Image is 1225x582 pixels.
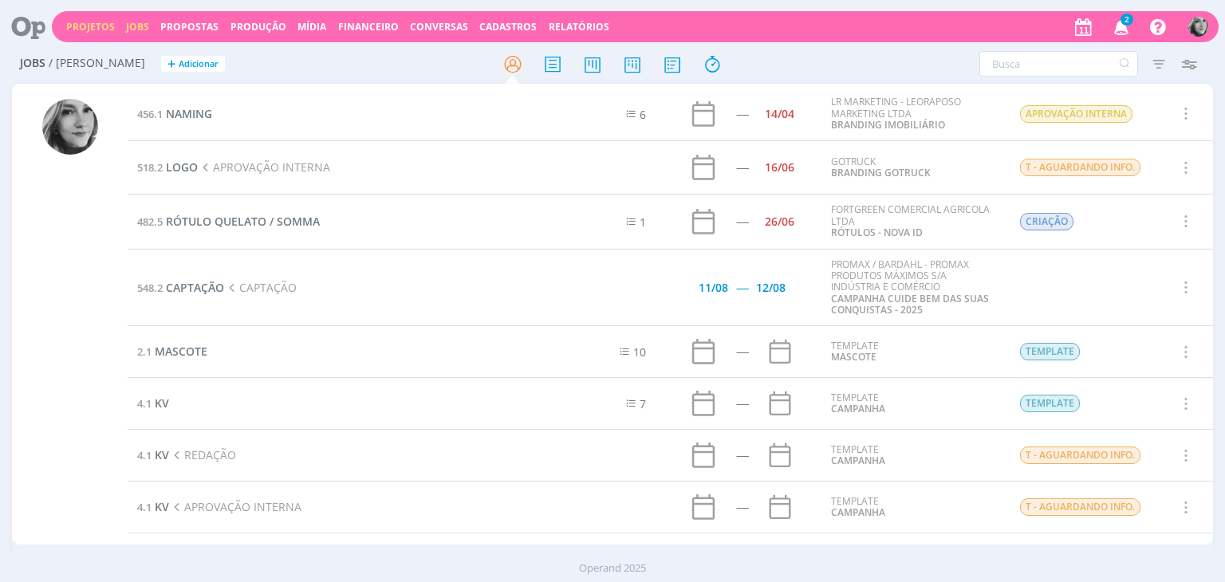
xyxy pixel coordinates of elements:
span: 1 [640,214,646,230]
div: ----- [736,346,748,357]
a: BRANDING GOTRUCK [831,166,931,179]
a: Jobs [126,20,149,33]
span: T - AGUARDANDO INFO. [1020,498,1140,516]
div: ----- [736,108,748,120]
span: + [167,56,175,73]
span: KV [155,395,169,411]
div: 26/06 [765,216,794,227]
a: RÓTULOS - NOVA ID [831,226,923,239]
span: Jobs [20,57,45,70]
span: 2.1 [137,344,152,359]
div: FORTGREEN COMERCIAL AGRICOLA LTDA [831,204,995,238]
div: ----- [736,398,748,409]
a: CAMPANHA [831,402,885,415]
a: Projetos [66,20,115,33]
div: ----- [736,450,748,461]
div: PROMAX / BARDAHL - PROMAX PRODUTOS MÁXIMOS S/A INDÚSTRIA E COMÉRCIO [831,259,995,317]
span: 20 [1140,560,1151,576]
a: 2.1MASCOTE [137,344,207,359]
span: 548.2 [137,281,163,295]
button: Produção [226,21,291,33]
div: 12/08 [756,282,786,293]
a: Mídia [297,20,326,33]
div: GOTRUCK [831,156,995,179]
span: LOGO [166,159,198,175]
a: Produção [230,20,286,33]
div: 11/08 [699,282,728,293]
a: Propostas [160,20,219,33]
span: NAMING [166,106,212,121]
span: Adicionar [179,59,219,69]
span: 6 [640,107,646,122]
span: APROVAÇÃO INTERNA [169,499,301,514]
a: 4.1KV [137,499,169,514]
a: 4.1KV [137,447,169,462]
button: +Adicionar [161,56,225,73]
a: Conversas [410,20,468,33]
span: 2 [1121,14,1133,26]
span: 482.5 [137,214,163,229]
div: 14/04 [765,108,794,120]
span: 7 [640,396,646,411]
input: Busca [979,51,1138,77]
span: RÓTULO QUELATO / SOMMA [166,214,320,229]
span: KV [155,447,169,462]
button: Cadastros [475,21,542,33]
div: ----- [736,162,748,173]
span: Financeiro [338,20,399,33]
button: Conversas [405,21,473,33]
a: 518.2LOGO [137,159,198,175]
span: 456.1 [137,107,163,121]
a: CAMPANHA CUIDE BEM DAS SUAS CONQUISTAS - 2025 [831,292,989,317]
span: CRIAÇÃO [1020,213,1073,230]
div: TEMPLATE [831,444,995,467]
button: Financeiro [333,21,404,33]
span: APROVAÇÃO INTERNA [1020,105,1132,123]
span: KV [155,499,169,514]
div: LR MARKETING - LEORAPOSO MARKETING LTDA [831,96,995,131]
span: de [1157,560,1169,576]
span: 10 [633,344,646,360]
a: CAMPANHA [831,505,885,519]
button: J [1188,13,1209,41]
span: TEMPLATE [1020,395,1080,412]
div: ----- [736,501,748,513]
span: TEMPLATE [1020,343,1080,360]
span: MASCOTE [155,344,207,359]
span: 4.1 [137,500,152,514]
span: T - AGUARDANDO INFO. [1020,446,1140,464]
a: CAMPANHA [831,454,885,467]
span: 4.1 [137,396,152,411]
span: 4.1 [137,448,152,462]
a: BRANDING IMOBILIÁRIO [831,118,945,132]
a: 456.1NAMING [137,106,212,121]
div: TEMPLATE [831,496,995,519]
span: Exibindo [1095,560,1136,576]
span: 201 [1172,560,1189,576]
span: APROVAÇÃO INTERNA [198,159,329,175]
a: Relatórios [549,20,609,33]
span: ----- [736,280,748,295]
button: Relatórios [544,21,614,33]
a: 548.2CAPTAÇÃO [137,280,224,295]
div: 16/06 [765,162,794,173]
span: REDAÇÃO [169,447,235,462]
div: TEMPLATE [831,340,995,364]
span: Cadastros [479,20,537,33]
img: J [42,99,98,155]
button: Projetos [61,21,120,33]
a: 4.1KV [137,395,169,411]
span: / [PERSON_NAME] [49,57,145,70]
button: Mídia [293,21,331,33]
a: 482.5RÓTULO QUELATO / SOMMA [137,214,320,229]
button: 2 [1104,13,1136,41]
button: Propostas [156,21,223,33]
div: TEMPLATE [831,392,995,415]
span: 518.2 [137,160,163,175]
div: ----- [736,216,748,227]
span: T - AGUARDANDO INFO. [1020,159,1140,176]
button: Jobs [121,21,154,33]
span: CAPTAÇÃO [224,280,296,295]
span: CAPTAÇÃO [166,280,224,295]
img: J [1188,17,1208,37]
